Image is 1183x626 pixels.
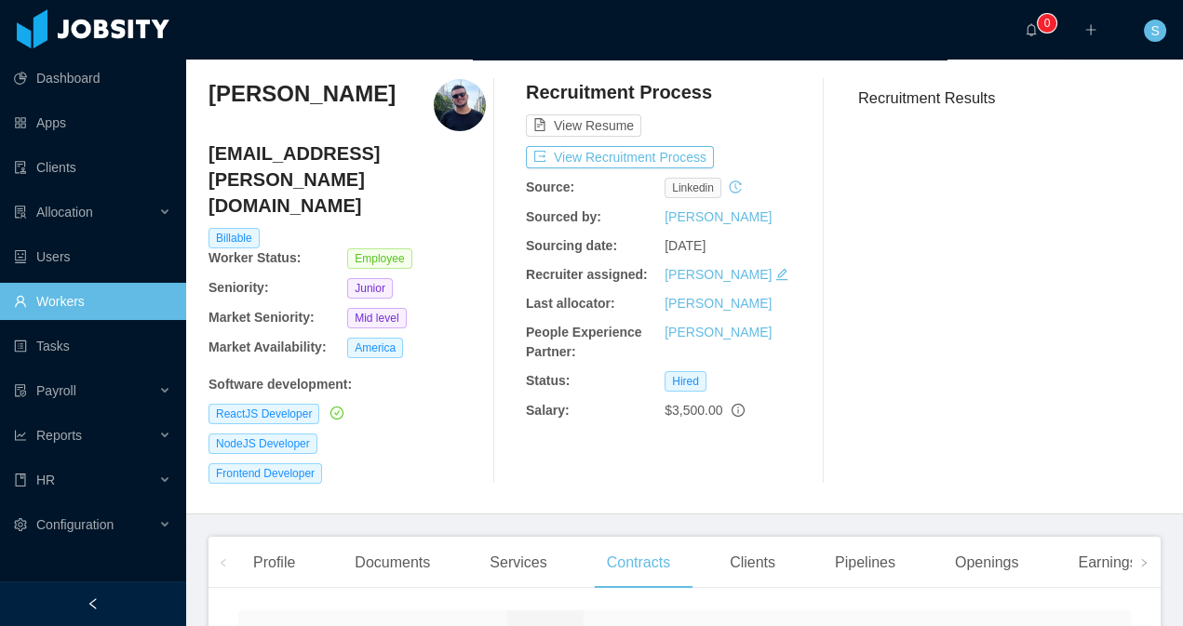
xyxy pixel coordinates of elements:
[526,325,642,359] b: People Experience Partner:
[775,268,788,281] i: icon: edit
[475,537,561,589] div: Services
[665,238,706,253] span: [DATE]
[526,238,617,253] b: Sourcing date:
[526,146,714,168] button: icon: exportView Recruitment Process
[526,118,641,133] a: icon: file-textView Resume
[14,327,171,365] a: icon: profileTasks
[208,463,322,484] span: Frontend Developer
[665,403,722,418] span: $3,500.00
[665,267,772,282] a: [PERSON_NAME]
[526,267,648,282] b: Recruiter assigned:
[665,209,772,224] a: [PERSON_NAME]
[208,79,396,109] h3: [PERSON_NAME]
[14,60,171,97] a: icon: pie-chartDashboard
[526,296,615,311] b: Last allocator:
[729,180,742,193] i: icon: history
[36,383,76,398] span: Payroll
[36,428,82,443] span: Reports
[14,283,171,320] a: icon: userWorkers
[208,433,317,454] span: NodeJS Developer
[526,373,570,388] b: Status:
[208,280,269,295] b: Seniority:
[208,140,486,219] h4: [EMAIL_ADDRESS][PERSON_NAME][DOMAIN_NAME]
[1139,558,1149,567] i: icon: right
[14,384,27,397] i: icon: file-protect
[208,310,315,325] b: Market Seniority:
[208,228,260,248] span: Billable
[715,537,790,589] div: Clients
[14,473,27,486] i: icon: book
[36,473,55,487] span: HR
[940,537,1034,589] div: Openings
[14,104,171,141] a: icon: appstoreApps
[858,87,1161,110] h3: Recruitment Results
[665,325,772,340] a: [PERSON_NAME]
[347,278,393,299] span: Junior
[347,308,406,328] span: Mid level
[347,248,411,269] span: Employee
[330,406,343,420] i: icon: check-circle
[208,250,301,265] b: Worker Status:
[1084,23,1097,36] i: icon: plus
[820,537,910,589] div: Pipelines
[347,338,403,358] span: America
[36,517,114,532] span: Configuration
[665,178,721,198] span: linkedin
[14,518,27,531] i: icon: setting
[1025,23,1038,36] i: icon: bell
[592,537,685,589] div: Contracts
[340,537,445,589] div: Documents
[526,114,641,137] button: icon: file-textView Resume
[1150,20,1159,42] span: S
[14,149,171,186] a: icon: auditClients
[526,403,570,418] b: Salary:
[665,371,706,392] span: Hired
[36,205,93,220] span: Allocation
[327,406,343,420] a: icon: check-circle
[14,206,27,219] i: icon: solution
[526,180,574,194] b: Source:
[14,429,27,442] i: icon: line-chart
[219,558,228,567] i: icon: left
[208,340,327,354] b: Market Availability:
[1038,14,1056,33] sup: 0
[208,377,352,392] b: Software development :
[208,404,319,424] span: ReactJS Developer
[238,537,310,589] div: Profile
[434,79,486,131] img: 09c168c3-25ba-40e7-b08a-91eb30430ed5_665643614001c-400w.png
[526,150,714,165] a: icon: exportView Recruitment Process
[526,209,601,224] b: Sourced by:
[14,238,171,275] a: icon: robotUsers
[665,296,772,311] a: [PERSON_NAME]
[732,404,745,417] span: info-circle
